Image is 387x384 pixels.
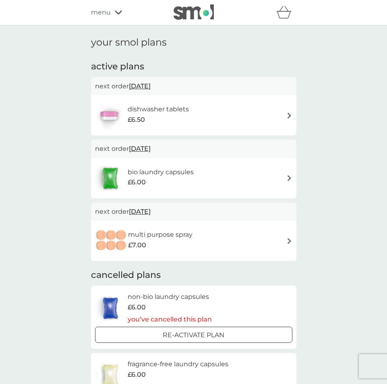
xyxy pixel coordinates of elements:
[95,81,292,92] p: next order
[95,164,126,192] img: bio laundry capsules
[174,4,214,20] img: smol
[95,101,123,129] img: dishwasher tablets
[129,78,151,94] span: [DATE]
[95,327,292,343] button: Re-activate Plan
[129,204,151,219] span: [DATE]
[286,175,292,181] img: arrow right
[128,302,146,313] span: £6.00
[91,37,296,48] h1: your smol plans
[128,240,146,250] span: £7.00
[95,294,126,322] img: non-bio laundry capsules
[128,115,145,125] span: £6.50
[128,104,189,115] h6: dishwasher tablets
[128,292,212,302] h6: non-bio laundry capsules
[128,177,146,188] span: £6.00
[91,61,296,73] h2: active plans
[276,4,296,21] div: basket
[286,113,292,119] img: arrow right
[129,141,151,157] span: [DATE]
[128,369,146,380] span: £6.00
[95,144,292,154] p: next order
[163,330,224,340] p: Re-activate Plan
[95,207,292,217] p: next order
[128,359,228,369] h6: fragrance-free laundry capsules
[91,269,296,282] h2: cancelled plans
[128,314,212,325] p: you’ve cancelled this plan
[128,230,192,240] h6: multi purpose spray
[286,238,292,244] img: arrow right
[91,7,111,18] span: menu
[95,227,128,255] img: multi purpose spray
[128,167,194,177] h6: bio laundry capsules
